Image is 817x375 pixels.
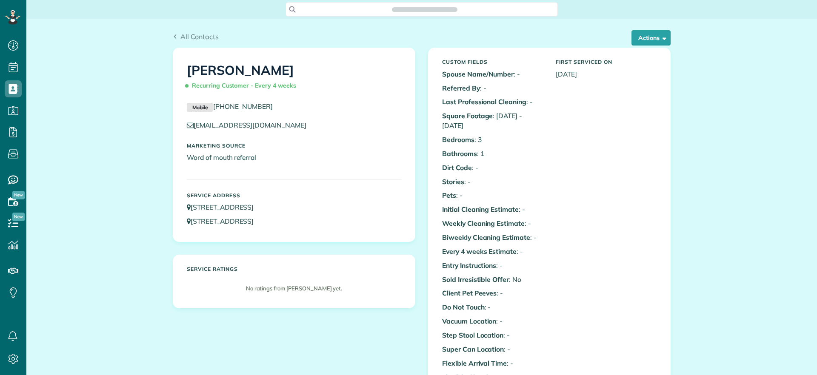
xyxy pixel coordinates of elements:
[556,69,657,79] p: [DATE]
[442,233,543,242] p: : -
[442,317,496,325] b: Vacuum Location
[187,102,273,111] a: Mobile[PHONE_NUMBER]
[187,266,401,272] h5: Service ratings
[442,163,543,173] p: : -
[442,275,509,284] b: Sold Irresistible Offer
[442,59,543,65] h5: Custom Fields
[12,213,25,221] span: New
[187,78,300,93] span: Recurring Customer - Every 4 weeks
[442,149,543,159] p: : 1
[442,219,543,228] p: : -
[442,261,496,270] b: Entry Instructions
[180,32,219,41] span: All Contacts
[442,135,543,145] p: : 3
[187,143,401,148] h5: Marketing Source
[442,83,543,93] p: : -
[442,233,530,241] b: Biweekly Cleaning Estimate
[442,135,474,144] b: Bedrooms
[187,103,213,112] small: Mobile
[442,190,543,200] p: : -
[442,275,543,284] p: : No
[442,247,517,256] b: Every 4 weeks Estimate
[442,302,543,312] p: : -
[187,63,401,93] h1: [PERSON_NAME]
[442,261,543,270] p: : -
[442,84,480,92] b: Referred By
[187,121,314,129] a: [EMAIL_ADDRESS][DOMAIN_NAME]
[442,303,485,311] b: Do Not Touch
[442,69,543,79] p: : -
[442,205,519,213] b: Initial Cleaning Estimate
[442,111,493,120] b: Square Footage
[442,191,456,199] b: Pets
[400,5,448,14] span: Search ZenMaid…
[442,330,543,340] p: : -
[442,288,543,298] p: : -
[187,203,262,211] a: [STREET_ADDRESS]
[442,205,543,214] p: : -
[442,97,526,106] b: Last Professional Cleaning
[631,30,671,45] button: Actions
[442,331,503,339] b: Step Stool Location
[442,177,464,186] b: Stories
[442,359,507,367] b: Flexible Arrival Time
[173,31,219,42] a: All Contacts
[442,97,543,107] p: : -
[187,193,401,198] h5: Service Address
[442,149,477,158] b: Bathrooms
[442,70,514,78] b: Spouse Name/Number
[187,153,401,162] p: Word of mouth referral
[442,316,543,326] p: : -
[442,345,504,353] b: Super Can Location
[442,219,525,227] b: Weekly Cleaning Estimate
[556,59,657,65] h5: First Serviced On
[187,217,262,225] a: [STREET_ADDRESS]
[12,191,25,199] span: New
[191,284,397,293] p: No ratings from [PERSON_NAME] yet.
[442,163,472,172] b: Dirt Code
[442,111,543,131] p: : [DATE] - [DATE]
[442,358,543,368] p: : -
[442,289,497,297] b: Client Pet Peeves
[442,247,543,256] p: : -
[442,177,543,187] p: : -
[442,344,543,354] p: : -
